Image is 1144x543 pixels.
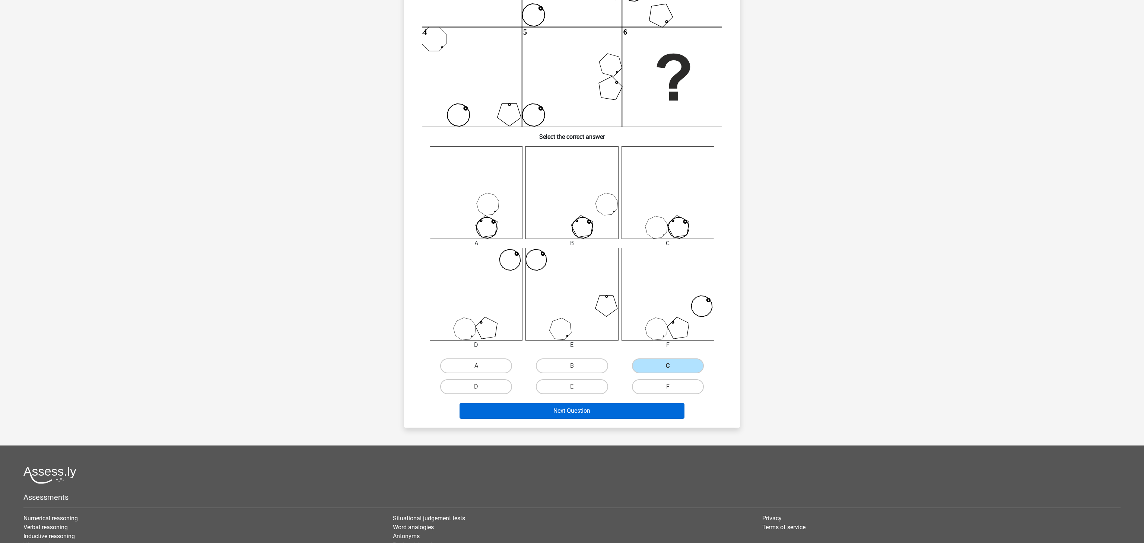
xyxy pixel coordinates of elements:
h6: Select the correct answer [416,127,728,140]
label: A [440,358,512,373]
a: Numerical reasoning [23,515,78,522]
a: Word analogies [393,524,434,531]
div: E [520,341,624,349]
label: F [632,379,704,394]
text: 6 [623,28,627,36]
a: Situational judgement tests [393,515,465,522]
text: 4 [423,28,427,36]
a: Terms of service [762,524,805,531]
div: D [424,341,528,349]
div: B [520,239,624,248]
label: C [632,358,704,373]
text: 5 [523,28,527,36]
h5: Assessments [23,493,1121,502]
a: Antonyms [393,533,420,540]
label: D [440,379,512,394]
label: B [536,358,608,373]
a: Verbal reasoning [23,524,68,531]
div: F [616,341,720,349]
a: Privacy [762,515,782,522]
a: Inductive reasoning [23,533,75,540]
label: E [536,379,608,394]
button: Next Question [460,403,685,419]
img: Assessly logo [23,466,76,484]
div: C [616,239,720,248]
div: A [424,239,528,248]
